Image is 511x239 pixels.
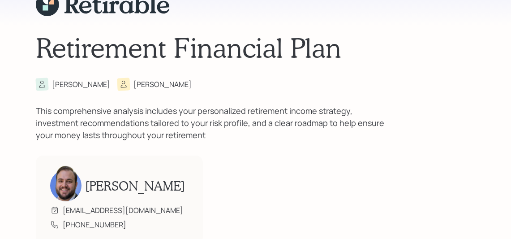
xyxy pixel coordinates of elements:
div: [PHONE_NUMBER] [63,219,126,230]
div: [PERSON_NAME] [133,79,192,90]
img: james-distasi-headshot.png [50,165,82,201]
div: [PERSON_NAME] [52,79,110,90]
h1: Retirement Financial Plan [36,31,475,64]
div: This comprehensive analysis includes your personalized retirement income strategy, investment rec... [36,105,394,141]
div: [EMAIL_ADDRESS][DOMAIN_NAME] [63,205,183,216]
h2: [PERSON_NAME] [85,178,185,194]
